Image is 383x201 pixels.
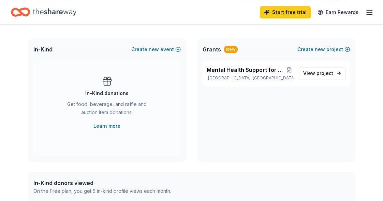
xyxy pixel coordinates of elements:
span: Mental Health Support for Grieving Kids and Families [207,66,286,74]
span: new [149,45,159,53]
div: In-Kind donors viewed [33,179,171,187]
a: Earn Rewards [313,6,363,18]
span: new [315,45,325,53]
a: Learn more [93,122,120,130]
div: New [224,46,238,53]
span: View [303,69,333,77]
button: Createnewevent [131,45,181,53]
div: On the Free plan, you get 5 in-kind profile views each month. [33,187,171,195]
a: Home [11,4,76,20]
span: In-Kind [33,45,53,53]
span: Grants [203,45,221,53]
p: [GEOGRAPHIC_DATA], [GEOGRAPHIC_DATA] [207,75,293,81]
button: Createnewproject [297,45,350,53]
div: In-Kind donations [85,89,129,97]
a: View project [299,67,346,79]
div: Get food, beverage, and raffle and auction item donations. [61,100,153,119]
span: project [316,70,333,76]
a: Start free trial [260,6,311,18]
